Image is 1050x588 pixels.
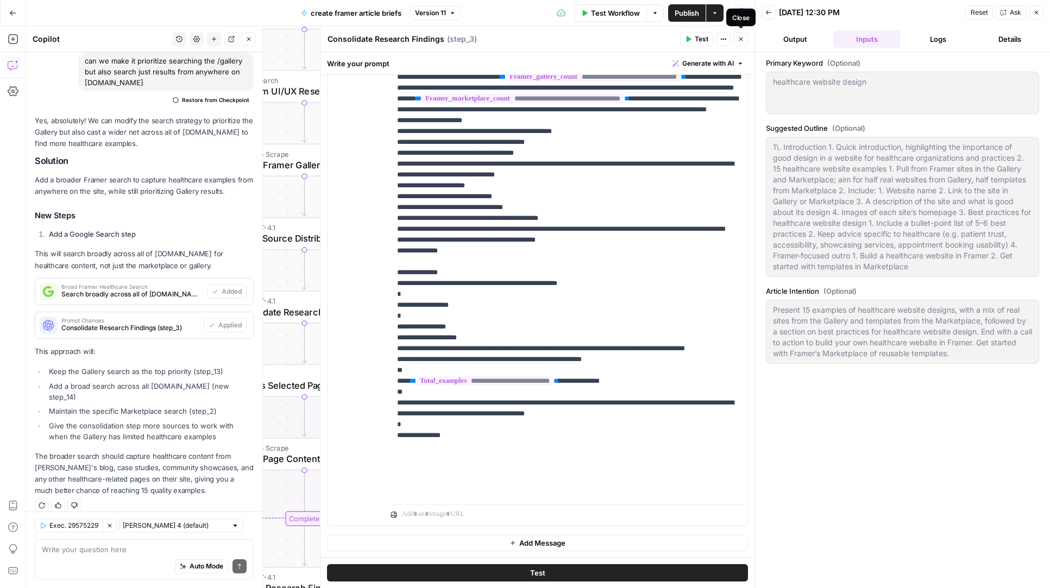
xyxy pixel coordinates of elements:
[61,318,199,323] span: Prompt Changes
[231,222,371,233] span: LLM · GPT-4.1
[971,8,988,17] span: Reset
[35,346,254,357] p: This approach will:
[766,123,1039,134] label: Suggested Outline
[447,34,477,45] span: ( step_3 )
[35,115,254,149] p: Yes, absolutely! We can modify the search strategy to prioritize the Gallery but also cast a wide...
[231,572,373,583] span: LLM · GPT-4.1
[682,59,734,68] span: Generate with AI
[1010,8,1021,17] span: Ask
[231,85,373,98] span: Premium UI/UX Research Search
[46,406,254,416] li: Maintain the specific Marketplace search (step_2)
[231,158,370,172] span: Scrape Framer Gallery Page
[199,364,410,397] div: LoopIterationProcess Selected PagesStep 4
[231,75,373,86] span: Google Search
[303,526,307,566] g: Edge from step_4-iteration-end to step_9
[231,148,370,159] span: Web Page Scrape
[976,30,1043,48] button: Details
[695,34,708,44] span: Test
[207,284,247,299] button: Added
[410,6,461,20] button: Version 11
[327,535,748,551] button: Add Message
[231,369,372,380] span: Iteration
[231,295,373,306] span: LLM · GPT-4.1
[966,5,993,20] button: Reset
[766,286,1039,296] label: Article Intention
[199,290,410,323] div: LLM · GPT-4.1Consolidate Research FindingsStep 3
[328,34,444,45] textarea: Consolidate Research Findings
[311,8,401,18] span: create framer article briefs
[204,318,247,332] button: Applied
[995,5,1026,20] button: Ask
[182,96,249,104] span: Restore from Checkpoint
[832,123,865,134] span: (Optional)
[762,30,829,48] button: Output
[231,452,373,465] span: Scrape Page Content
[78,52,254,91] div: can we make it prioritize searching the /gallery but also search just results from anywhere on [D...
[46,420,254,442] li: Give the consolidation step more sources to work with when the Gallery has limited healthcare exa...
[199,217,410,250] div: LLM · GPT-4.1Extract Source Distribution RequirementsStep 11
[294,4,408,22] button: create framer article briefs
[827,58,860,68] span: (Optional)
[773,77,1032,87] textarea: healthcare website design
[222,287,242,296] span: Added
[415,8,446,18] span: Version 11
[190,561,223,571] span: Auto Mode
[231,378,372,392] span: Process Selected Pages
[574,4,646,22] button: Test Workflow
[519,538,565,548] span: Add Message
[823,286,857,296] span: (Optional)
[680,32,713,46] button: Test
[303,324,307,363] g: Edge from step_3 to step_4
[46,381,254,402] li: Add a broad search across all [DOMAIN_NAME] (new step_14)
[905,30,972,48] button: Logs
[231,305,373,319] span: Consolidate Research Findings
[123,520,227,531] input: Claude Sonnet 4 (default)
[303,29,307,69] g: Edge from step_14 to step_7
[285,511,324,527] div: Complete
[303,176,307,216] g: Edge from step_12 to step_11
[61,284,203,289] span: Broad Framer Healthcare Search
[49,230,136,238] strong: Add a Google Search step
[231,231,371,245] span: Extract Source Distribution Requirements
[35,451,254,497] p: The broader search should capture healthcare content from [PERSON_NAME]'s blog, case studies, com...
[668,56,748,71] button: Generate with AI
[327,564,748,581] button: Test
[35,156,254,166] h2: Solution
[231,442,373,453] span: Web Page Scrape
[168,93,254,106] button: Restore from Checkpoint
[49,521,98,530] span: Exec. 29575229
[833,30,901,48] button: Inputs
[35,174,254,197] p: Add a broader Framer search to capture healthcare examples from anywhere on the site, while still...
[175,559,228,573] button: Auto Mode
[766,58,1039,68] label: Primary Keyword
[35,209,254,223] h3: New Steps
[199,438,410,470] div: Web Page ScrapeScrape Page ContentStep 5
[35,248,254,271] p: This will search broadly across all of [DOMAIN_NAME] for healthcare content, not just the marketp...
[732,12,750,22] div: Close
[320,52,755,74] div: Write your prompt
[591,8,640,18] span: Test Workflow
[199,144,410,176] div: Web Page ScrapeScrape Framer Gallery PageStep 12
[675,8,699,18] span: Publish
[773,142,1032,272] textarea: 1\. Introduction 1. Quick introduction, highlighting the importance of good design in a website f...
[33,34,169,45] div: Copilot
[46,366,254,377] li: Keep the Gallery search as the top priority (step_13)
[773,305,1032,359] textarea: Present 15 examples of healthcare website designs, with a mix of real sites from the Gallery and ...
[530,567,545,578] span: Test
[199,511,410,527] div: Complete
[328,57,382,525] div: user
[61,323,199,333] span: Consolidate Research Findings (step_3)
[61,289,203,299] span: Search broadly across all of [DOMAIN_NAME] for healthcare-related content and examples
[199,70,410,103] div: Google SearchPremium UI/UX Research SearchStep 7
[303,103,307,142] g: Edge from step_7 to step_12
[303,397,307,437] g: Edge from step_4 to step_5
[668,4,706,22] button: Publish
[218,320,242,330] span: Applied
[35,519,103,533] button: Exec. 29575229
[303,250,307,289] g: Edge from step_11 to step_3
